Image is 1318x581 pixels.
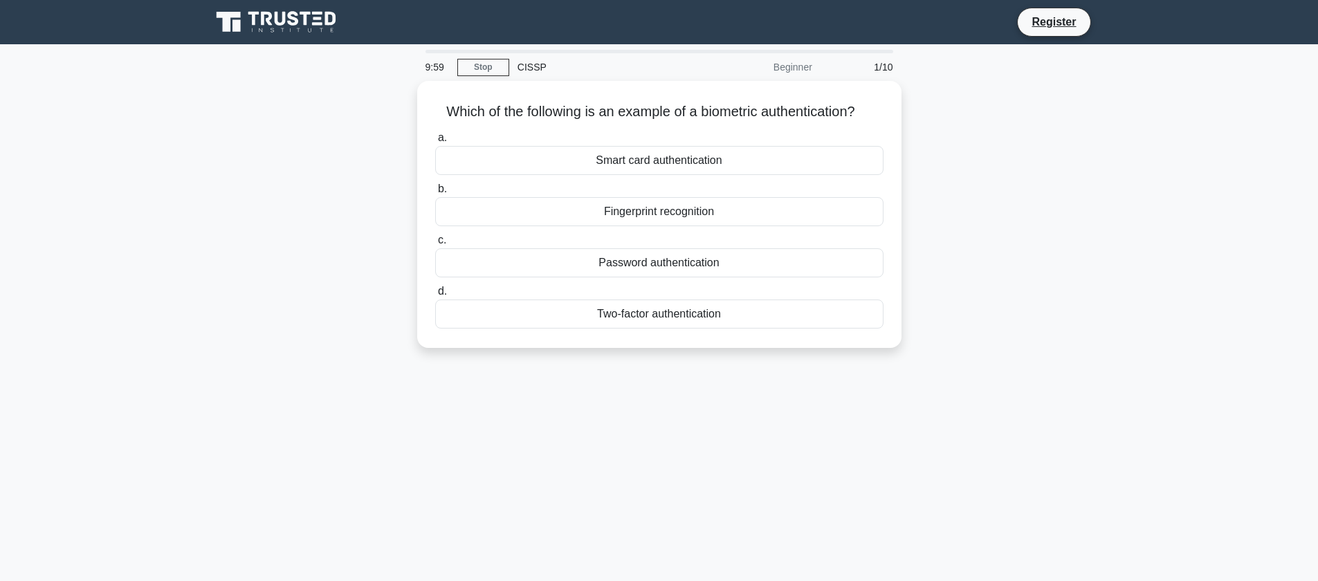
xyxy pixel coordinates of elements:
h5: Which of the following is an example of a biometric authentication? [434,103,885,121]
span: b. [438,183,447,194]
div: 9:59 [417,53,457,81]
div: Fingerprint recognition [435,197,884,226]
span: a. [438,131,447,143]
div: Beginner [699,53,821,81]
span: d. [438,285,447,297]
span: c. [438,234,446,246]
div: CISSP [509,53,699,81]
div: Two-factor authentication [435,299,884,329]
a: Stop [457,59,509,76]
div: Smart card authentication [435,146,884,175]
div: 1/10 [821,53,901,81]
div: Password authentication [435,248,884,277]
a: Register [1023,13,1084,30]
